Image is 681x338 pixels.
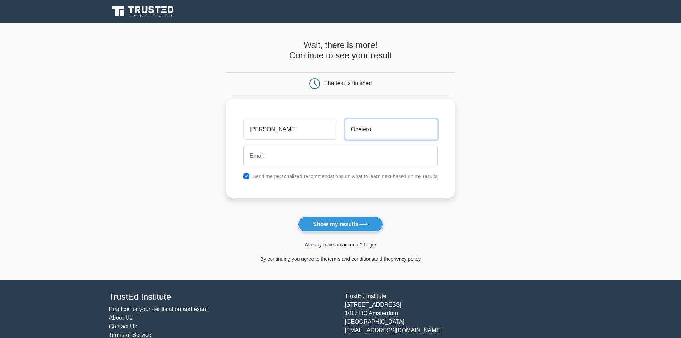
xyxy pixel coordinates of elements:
a: Contact Us [109,323,137,329]
h4: Wait, there is more! Continue to see your result [226,40,455,61]
input: First name [243,119,336,140]
input: Last name [345,119,438,140]
a: privacy policy [391,256,421,262]
div: By continuing you agree to the and the [222,255,459,263]
a: Terms of Service [109,332,152,338]
button: Show my results [298,217,383,232]
label: Send me personalized recommendations on what to learn next based on my results [252,173,438,179]
h4: TrustEd Institute [109,292,336,302]
a: About Us [109,315,133,321]
a: Practice for your certification and exam [109,306,208,312]
a: Already have an account? Login [305,242,376,248]
input: Email [243,146,438,166]
a: terms and conditions [328,256,374,262]
div: The test is finished [324,80,372,86]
